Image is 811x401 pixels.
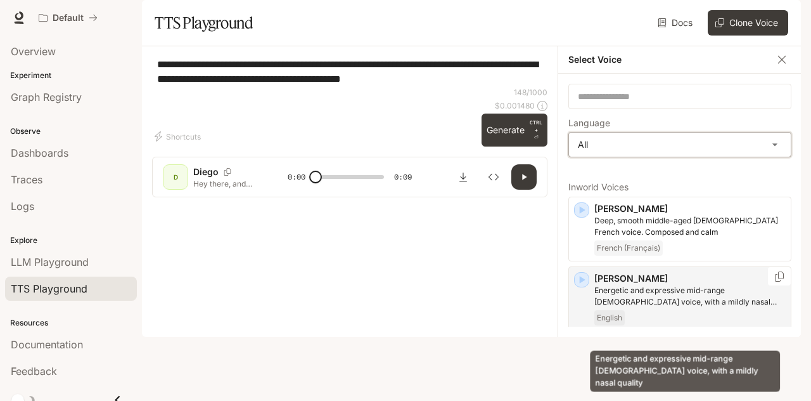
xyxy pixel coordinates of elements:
[155,10,253,36] h1: TTS Playground
[594,202,786,215] p: [PERSON_NAME]
[530,119,542,141] p: ⏎
[773,272,786,282] button: Copy Voice ID
[193,178,257,189] p: Hey there, and welcome back to the show! We've got a fascinating episode lined up [DATE], includi...
[594,285,786,308] p: Energetic and expressive mid-range male voice, with a mildly nasal quality
[594,215,786,238] p: Deep, smooth middle-aged male French voice. Composed and calm
[394,171,412,183] span: 0:09
[495,100,535,111] p: $ 0.001480
[594,310,625,325] span: English
[165,167,186,187] div: D
[482,114,547,147] button: GenerateCTRL +⏎
[708,10,788,36] button: Clone Voice
[514,87,547,98] p: 148 / 1000
[590,351,780,392] div: Energetic and expressive mid-range [DEMOGRAPHIC_DATA] voice, with a mildly nasal quality
[569,133,791,157] div: All
[193,166,219,178] p: Diego
[530,119,542,134] p: CTRL +
[568,183,791,192] p: Inworld Voices
[594,240,663,256] span: French (Français)
[655,10,698,36] a: Docs
[450,164,476,190] button: Download audio
[152,126,206,147] button: Shortcuts
[53,13,84,23] p: Default
[219,168,236,176] button: Copy Voice ID
[481,164,506,190] button: Inspect
[594,272,786,285] p: [PERSON_NAME]
[568,119,610,128] p: Language
[288,171,305,183] span: 0:00
[33,5,103,30] button: All workspaces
